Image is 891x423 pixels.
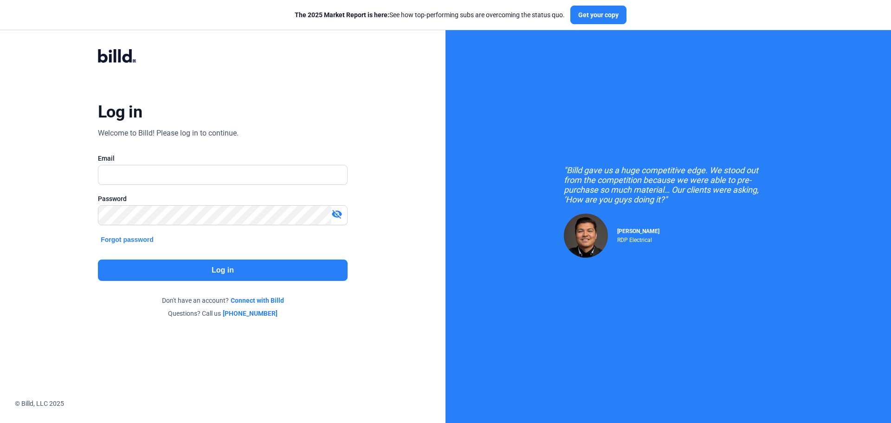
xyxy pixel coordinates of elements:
div: RDP Electrical [617,234,659,243]
div: Welcome to Billd! Please log in to continue. [98,128,239,139]
mat-icon: visibility_off [331,208,342,220]
span: [PERSON_NAME] [617,228,659,234]
div: Questions? Call us [98,309,348,318]
a: [PHONE_NUMBER] [223,309,278,318]
span: The 2025 Market Report is here: [295,11,389,19]
a: Connect with Billd [231,296,284,305]
div: Email [98,154,348,163]
button: Log in [98,260,348,281]
button: Forgot password [98,234,156,245]
div: Password [98,194,348,203]
div: "Billd gave us a huge competitive edge. We stood out from the competition because we were able to... [564,165,773,204]
div: Don't have an account? [98,296,348,305]
div: See how top-performing subs are overcoming the status quo. [295,10,565,20]
button: Get your copy [570,6,626,24]
img: Raul Pacheco [564,214,608,258]
div: Log in [98,102,142,122]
